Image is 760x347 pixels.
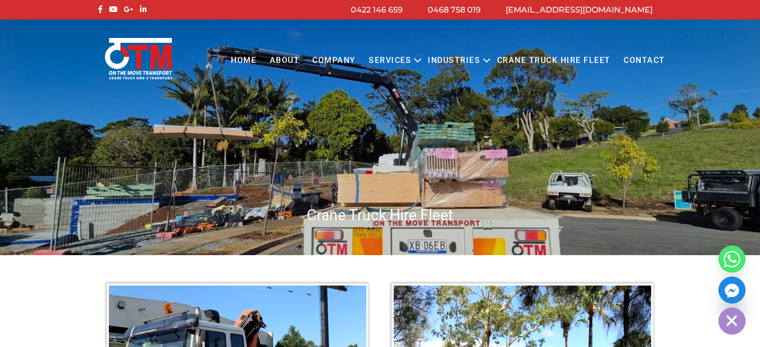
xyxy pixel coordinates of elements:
a: Crane Truck Hire Fleet [490,47,617,74]
h1: Crane Truck Hire Fleet [95,205,665,225]
a: Industries [421,47,487,74]
img: Otmtransport [103,37,174,80]
a: Services [362,47,418,74]
a: Facebook_Messenger [719,277,746,304]
a: 0468 758 019 [428,5,481,14]
a: About [263,47,306,74]
a: 0422 146 659 [351,5,403,14]
a: Home [224,47,263,74]
a: COMPANY [306,47,362,74]
a: [EMAIL_ADDRESS][DOMAIN_NAME] [506,5,653,14]
a: Contact [617,47,672,74]
a: Whatsapp [719,246,746,273]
